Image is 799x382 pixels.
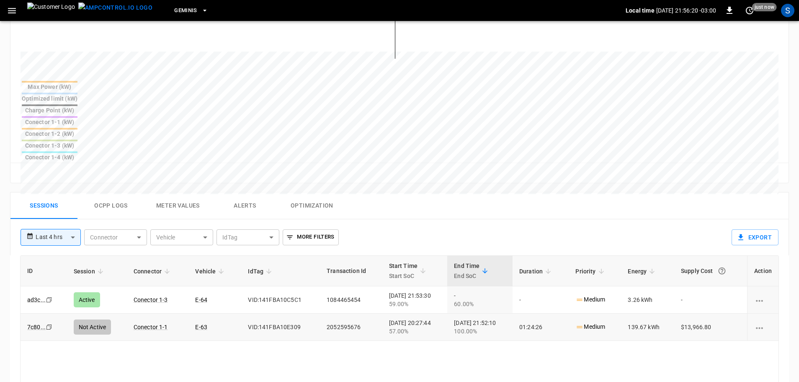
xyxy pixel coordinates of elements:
button: Meter Values [144,192,211,219]
div: Last 4 hrs [36,229,81,245]
th: Transaction Id [320,256,382,286]
p: [DATE] 21:56:20 -03:00 [656,6,716,15]
button: The cost of your charging session based on your supply rates [714,263,729,278]
button: Ocpp logs [77,192,144,219]
span: IdTag [248,266,274,276]
p: End SoC [454,271,479,281]
th: Action [747,256,778,286]
span: Start TimeStart SoC [389,261,429,281]
button: Geminis [171,3,211,19]
span: End TimeEnd SoC [454,261,490,281]
button: Optimization [278,192,345,219]
span: Geminis [174,6,197,16]
div: Supply Cost [681,263,740,278]
div: profile-icon [781,4,794,17]
span: Priority [575,266,606,276]
button: set refresh interval [743,4,756,17]
span: Energy [628,266,657,276]
div: 100.00% [454,327,506,335]
img: ampcontrol.io logo [78,3,152,13]
span: Connector [134,266,173,276]
button: Export [732,229,778,245]
div: charging session options [754,323,772,331]
img: Customer Logo [27,3,75,18]
p: Start SoC [389,271,418,281]
span: just now [752,3,777,11]
span: Vehicle [195,266,227,276]
button: Alerts [211,192,278,219]
p: Local time [626,6,655,15]
span: Duration [519,266,554,276]
div: charging session options [754,296,772,304]
span: Session [74,266,106,276]
button: More Filters [283,229,338,245]
button: Sessions [10,192,77,219]
th: ID [21,256,67,286]
table: sessions table [21,256,778,341]
div: End Time [454,261,479,281]
div: Start Time [389,261,418,281]
div: 57.00% [389,327,441,335]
